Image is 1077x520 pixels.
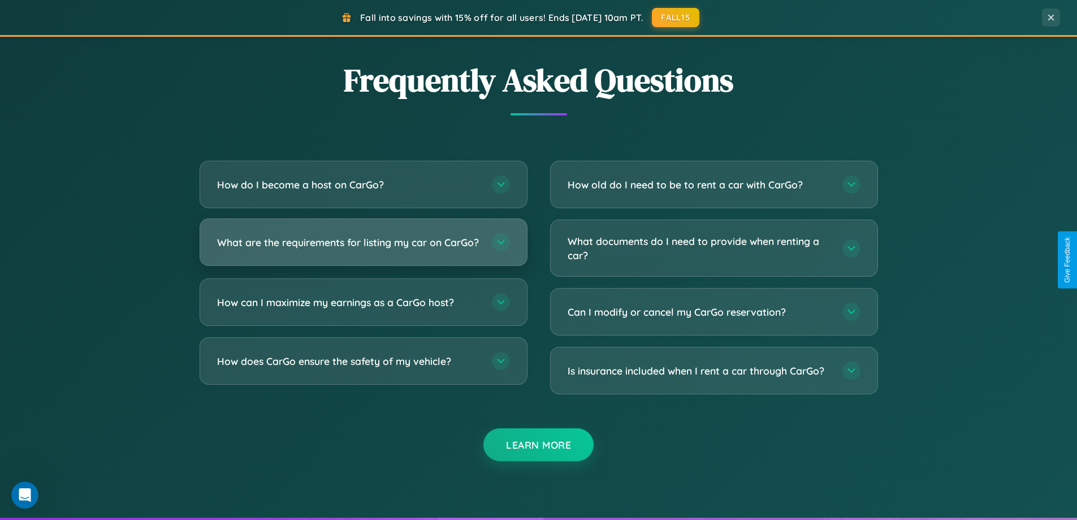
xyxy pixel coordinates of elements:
span: Fall into savings with 15% off for all users! Ends [DATE] 10am PT. [360,12,643,23]
h3: How does CarGo ensure the safety of my vehicle? [217,354,481,368]
h3: How can I maximize my earnings as a CarGo host? [217,295,481,310]
h3: How old do I need to be to rent a car with CarGo? [568,178,831,192]
h3: Is insurance included when I rent a car through CarGo? [568,364,831,378]
button: Learn More [483,428,594,461]
div: Give Feedback [1063,237,1071,283]
h3: Can I modify or cancel my CarGo reservation? [568,305,831,319]
h3: What are the requirements for listing my car on CarGo? [217,235,481,250]
iframe: Intercom live chat [11,482,38,509]
button: FALL15 [652,8,699,27]
h3: What documents do I need to provide when renting a car? [568,234,831,262]
h2: Frequently Asked Questions [200,58,878,102]
h3: How do I become a host on CarGo? [217,178,481,192]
